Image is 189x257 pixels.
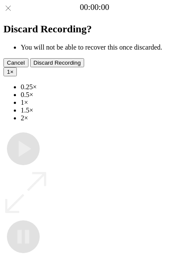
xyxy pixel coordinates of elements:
[21,44,186,51] li: You will not be able to recover this once discarded.
[21,83,186,91] li: 0.25×
[3,23,186,35] h2: Discard Recording?
[80,3,109,12] a: 00:00:00
[21,107,186,114] li: 1.5×
[3,58,28,67] button: Cancel
[7,69,10,75] span: 1
[21,114,186,122] li: 2×
[3,67,17,76] button: 1×
[21,91,186,99] li: 0.5×
[30,58,85,67] button: Discard Recording
[21,99,186,107] li: 1×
